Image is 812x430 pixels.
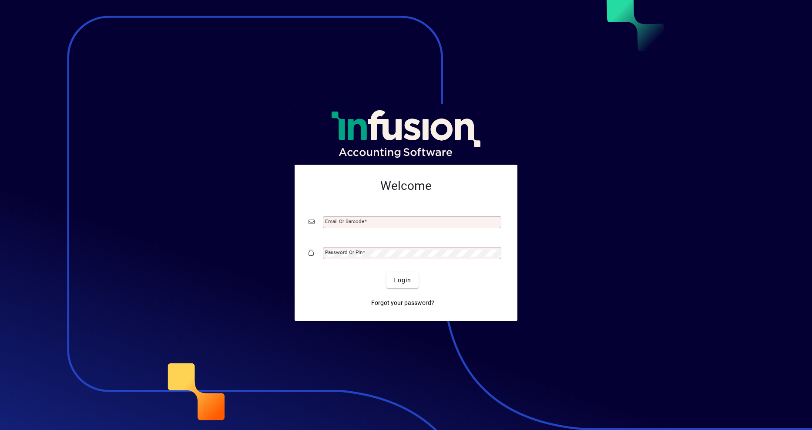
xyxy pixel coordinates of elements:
mat-label: Email or Barcode [325,218,364,224]
button: Login [386,272,418,288]
span: Login [393,276,411,285]
h2: Welcome [309,179,503,193]
a: Forgot your password? [368,295,438,311]
span: Forgot your password? [371,298,434,308]
mat-label: Password or Pin [325,249,362,255]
